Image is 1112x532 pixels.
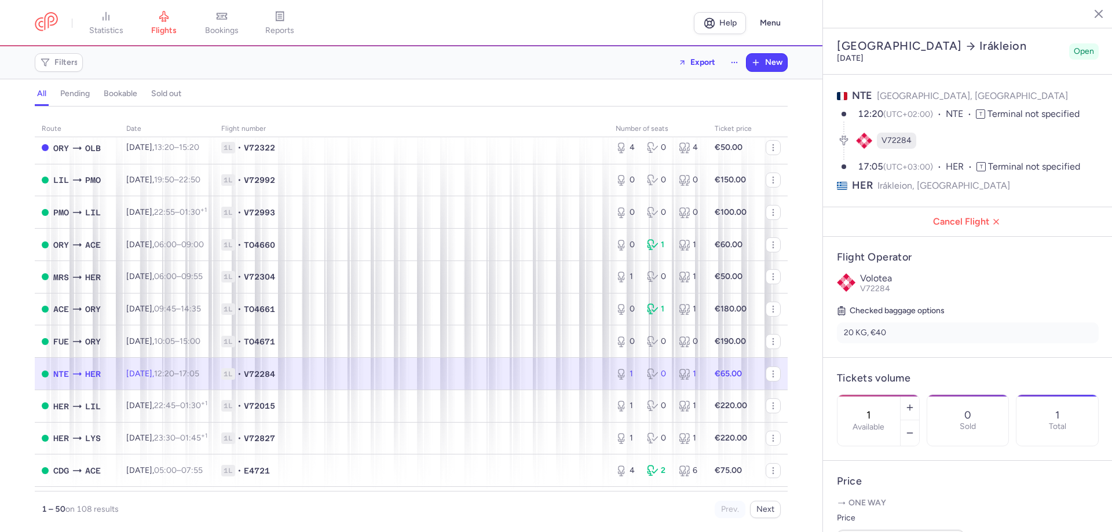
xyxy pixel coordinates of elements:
[179,369,199,379] time: 17:05
[104,89,137,99] h4: bookable
[126,433,207,443] span: [DATE],
[201,399,207,407] sup: +1
[244,207,275,218] span: V72993
[126,465,203,475] span: [DATE],
[765,58,782,67] span: New
[77,10,135,36] a: statistics
[837,322,1099,343] li: 20 KG, €40
[860,273,1099,284] p: Volotea
[35,12,58,34] a: CitizenPlane red outlined logo
[85,432,101,445] span: LYS
[237,432,242,444] span: •
[154,175,174,185] time: 19:50
[964,409,971,421] p: 0
[181,304,201,314] time: 14:35
[647,239,669,251] div: 1
[616,142,638,153] div: 4
[85,303,101,315] span: ORY
[237,400,242,412] span: •
[1074,46,1094,57] span: Open
[35,54,82,71] button: Filters
[221,432,235,444] span: 1L
[200,206,207,214] sup: +1
[856,133,872,149] figure: V7 airline logo
[837,372,1099,385] h4: Tickets volume
[181,271,203,281] time: 09:55
[647,432,669,444] div: 0
[53,432,69,445] span: HER
[154,142,199,152] span: –
[715,433,747,443] strong: €220.00
[715,240,742,250] strong: €60.00
[154,336,200,346] span: –
[858,161,883,172] time: 17:05
[53,142,69,155] span: ORY
[85,368,101,380] span: HER
[179,175,200,185] time: 22:50
[852,178,873,193] span: HER
[719,19,737,27] span: Help
[616,239,638,251] div: 0
[715,401,747,410] strong: €220.00
[53,303,69,315] span: ACE
[883,109,933,119] span: (UTC+02:00)
[244,368,275,380] span: V72284
[85,400,101,413] span: LIL
[179,142,199,152] time: 15:20
[154,271,177,281] time: 06:00
[715,369,742,379] strong: €65.00
[85,464,101,477] span: ACE
[154,401,175,410] time: 22:45
[154,271,203,281] span: –
[244,142,275,153] span: V72322
[837,304,1099,318] h5: Checked baggage options
[853,423,884,432] label: Available
[679,303,701,315] div: 1
[616,465,638,476] div: 4
[883,162,933,172] span: (UTC+03:00)
[1055,409,1059,421] p: 1
[126,369,199,379] span: [DATE],
[976,109,985,119] span: T
[237,271,242,282] span: •
[852,89,872,102] span: NTE
[244,400,275,412] span: V72015
[877,178,1010,193] span: Irákleion, [GEOGRAPHIC_DATA]
[37,89,46,99] h4: all
[89,25,123,36] span: statistics
[837,251,1099,264] h4: Flight Operator
[53,464,69,477] span: CDG
[126,142,199,152] span: [DATE],
[85,271,101,284] span: HER
[54,58,78,67] span: Filters
[221,271,235,282] span: 1L
[126,207,207,217] span: [DATE],
[837,511,964,525] label: Price
[976,162,986,171] span: T
[85,174,101,186] span: PMO
[671,53,723,72] button: Export
[837,273,855,292] img: Volotea logo
[244,303,275,315] span: TO4661
[85,335,101,348] span: ORY
[53,174,69,186] span: LIL
[647,142,669,153] div: 0
[750,501,781,518] button: Next
[251,10,309,36] a: reports
[154,240,204,250] span: –
[126,336,200,346] span: [DATE],
[647,368,669,380] div: 0
[154,369,199,379] span: –
[679,207,701,218] div: 0
[679,271,701,282] div: 1
[837,39,1065,53] h2: [GEOGRAPHIC_DATA] Irákleion
[715,271,742,281] strong: €50.00
[647,400,669,412] div: 0
[35,120,119,138] th: route
[679,432,701,444] div: 1
[154,336,175,346] time: 10:05
[237,368,242,380] span: •
[988,161,1080,172] span: Terminal not specified
[694,12,746,34] a: Help
[647,303,669,315] div: 1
